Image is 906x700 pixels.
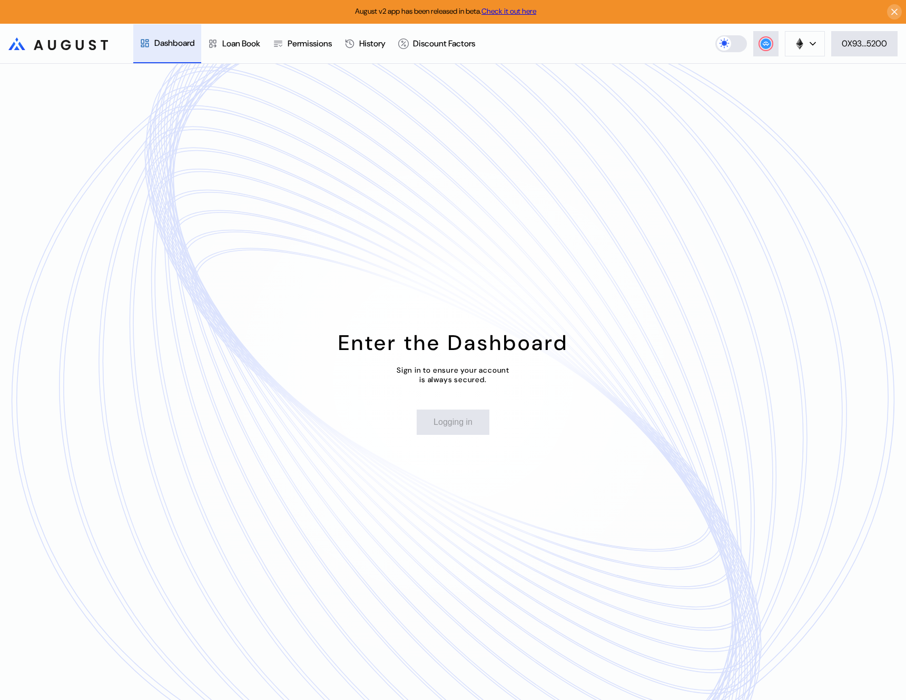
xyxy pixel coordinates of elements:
button: 0X93...5200 [831,31,898,56]
button: Logging in [417,410,489,435]
div: Permissions [288,38,332,49]
div: History [359,38,386,49]
div: 0X93...5200 [842,38,887,49]
div: Sign in to ensure your account is always secured. [397,365,509,384]
a: Loan Book [201,24,267,63]
button: chain logo [785,31,825,56]
a: Check it out here [481,6,536,16]
div: Dashboard [154,37,195,48]
a: History [338,24,392,63]
div: Discount Factors [413,38,475,49]
a: Permissions [267,24,338,63]
a: Discount Factors [392,24,481,63]
div: Loan Book [222,38,260,49]
img: chain logo [794,38,805,50]
a: Dashboard [133,24,201,63]
span: August v2 app has been released in beta. [355,6,536,16]
div: Enter the Dashboard [338,329,568,356]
